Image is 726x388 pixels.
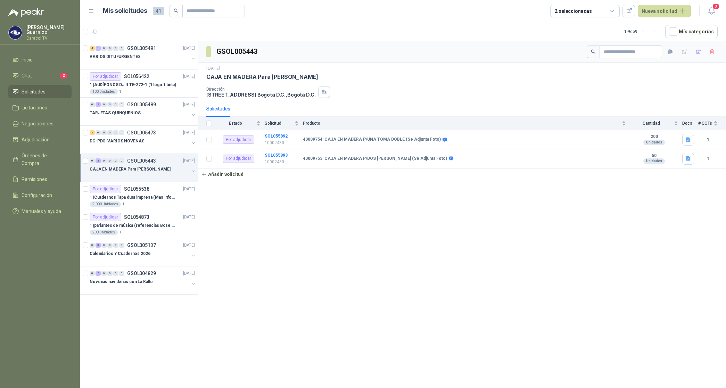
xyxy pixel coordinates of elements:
p: GSOL005443 [127,158,156,163]
div: 0 [113,102,118,107]
p: CAJA EN MADERA Para [PERSON_NAME] [206,73,318,81]
a: Añadir Solicitud [198,168,726,180]
p: [STREET_ADDRESS] Bogotá D.C. , Bogotá D.C. [206,92,315,98]
span: 2 [60,73,67,79]
a: Manuales y ayuda [8,205,72,218]
p: SOL054873 [124,215,149,220]
th: # COTs [698,117,726,130]
p: GSOL005137 [127,243,156,248]
div: 0 [113,46,118,51]
a: Adjudicación [8,133,72,146]
p: [DATE] [183,130,195,136]
a: 0 2 0 0 0 0 GSOL004829[DATE] Novenas navideñas con La Kalle [90,269,196,291]
button: Mís categorías [665,25,718,38]
b: SOL055893 [265,153,288,158]
h3: GSOL005443 [216,46,258,57]
th: Estado [216,117,265,130]
div: 0 [101,46,107,51]
p: GSOL004829 [127,271,156,276]
a: 3 0 0 0 0 0 GSOL005473[DATE] DC-PDO-VARIOS NOVENAS [90,129,196,151]
p: 1 | Cuadernos Tapa dura impresa (Mas informacion en el adjunto) [90,194,176,201]
div: Por adjudicar [90,213,121,221]
div: 0 [119,46,124,51]
div: 0 [113,271,118,276]
button: Nueva solicitud [638,5,691,17]
a: Órdenes de Compra [8,149,72,170]
a: Remisiones [8,173,72,186]
p: 10002480 [265,140,299,146]
span: Licitaciones [22,104,47,112]
th: Solicitud [265,117,303,130]
h1: Mis solicitudes [103,6,147,16]
div: 3 [90,130,95,135]
img: Logo peakr [8,8,44,17]
div: 2 [96,271,101,276]
span: Producto [303,121,620,126]
p: 1 | parlantes de música (referencias Bose o Alexa) CON MARCACION 1 LOGO (Mas datos en el adjunto) [90,222,176,229]
div: 0 [113,158,118,163]
span: # COTs [698,121,712,126]
div: 2.000 Unidades [90,201,121,207]
span: Inicio [22,56,33,64]
b: 1 [698,155,718,162]
span: search [591,49,596,54]
div: Por adjudicar [90,185,121,193]
div: 0 [101,130,107,135]
span: 3 [712,3,720,10]
div: 0 [119,130,124,135]
a: Licitaciones [8,101,72,114]
span: Configuración [22,191,52,199]
a: Por adjudicarSOL054873[DATE] 1 |parlantes de música (referencias Bose o Alexa) CON MARCACION 1 LO... [80,210,198,238]
span: Chat [22,72,32,80]
div: 1 - 9 de 9 [624,26,660,37]
p: [DATE] [183,270,195,277]
div: 0 [101,102,107,107]
p: 1 [119,89,121,94]
span: Solicitud [265,121,293,126]
div: 1 [96,46,101,51]
b: 40009753 | CAJA EN MADERA P/DOS [PERSON_NAME] (Se Adjunta Foto) [303,156,447,162]
p: SOL055538 [124,187,149,191]
div: 4 [90,46,95,51]
p: CAJA EN MADERA Para [PERSON_NAME] [90,166,171,173]
p: Calendarios Y Cuadernos 2026 [90,250,150,257]
th: Producto [303,117,630,130]
p: [DATE] [183,45,195,52]
div: 0 [113,130,118,135]
p: SOL056422 [124,74,149,79]
b: SOL055892 [265,134,288,139]
p: [DATE] [183,242,195,249]
p: [DATE] [183,101,195,108]
a: Chat2 [8,69,72,82]
div: 0 [107,271,113,276]
a: 4 1 0 0 0 0 GSOL005491[DATE] VARIOS DITU *URGENTES [90,44,196,66]
th: Docs [682,117,698,130]
p: [DATE] [183,158,195,164]
div: 0 [101,158,107,163]
div: 100 Unidades [90,89,118,94]
div: 2 [96,102,101,107]
div: 2 seleccionadas [555,7,592,15]
div: 0 [107,46,113,51]
span: 41 [153,7,164,15]
span: Estado [216,121,255,126]
p: Dirección [206,87,315,92]
p: [PERSON_NAME] Guarnizo [26,25,72,35]
div: 0 [107,243,113,248]
a: Por adjudicarSOL055538[DATE] 1 |Cuadernos Tapa dura impresa (Mas informacion en el adjunto)2.000 ... [80,182,198,210]
div: Solicitudes [206,105,230,113]
div: Por adjudicar [90,72,121,81]
b: 50 [630,153,678,159]
p: 1 [122,201,124,207]
p: Novenas navideñas con La Kalle [90,279,152,285]
div: 3 [96,243,101,248]
p: [DATE] [183,186,195,192]
div: 0 [119,271,124,276]
div: 0 [96,130,101,135]
a: Configuración [8,189,72,202]
div: 0 [107,102,113,107]
p: 10002480 [265,159,299,165]
span: Órdenes de Compra [22,152,65,167]
div: 200 Unidades [90,230,118,235]
div: 2 [96,158,101,163]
